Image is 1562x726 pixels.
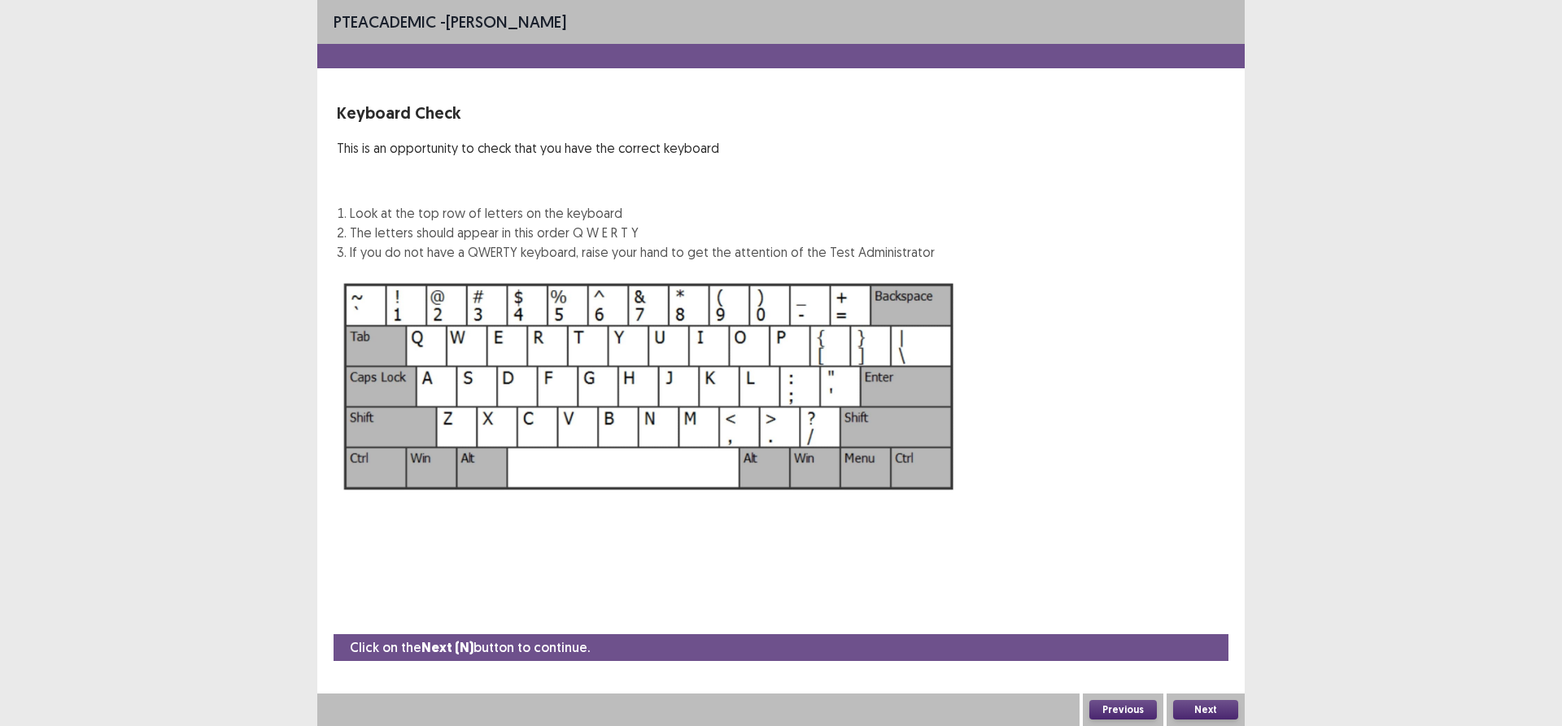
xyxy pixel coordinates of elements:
strong: Next (N) [421,639,473,656]
p: Keyboard Check [337,101,935,125]
li: If you do not have a QWERTY keyboard, raise your hand to get the attention of the Test Administrator [350,242,935,262]
button: Previous [1089,700,1157,719]
img: Keyboard Image [337,275,962,498]
p: - [PERSON_NAME] [334,10,566,34]
span: PTE academic [334,11,436,32]
li: Look at the top row of letters on the keyboard [350,203,935,223]
p: This is an opportunity to check that you have the correct keyboard [337,138,935,158]
p: Click on the button to continue. [350,637,590,658]
button: Next [1173,700,1238,719]
li: The letters should appear in this order Q W E R T Y [350,223,935,242]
